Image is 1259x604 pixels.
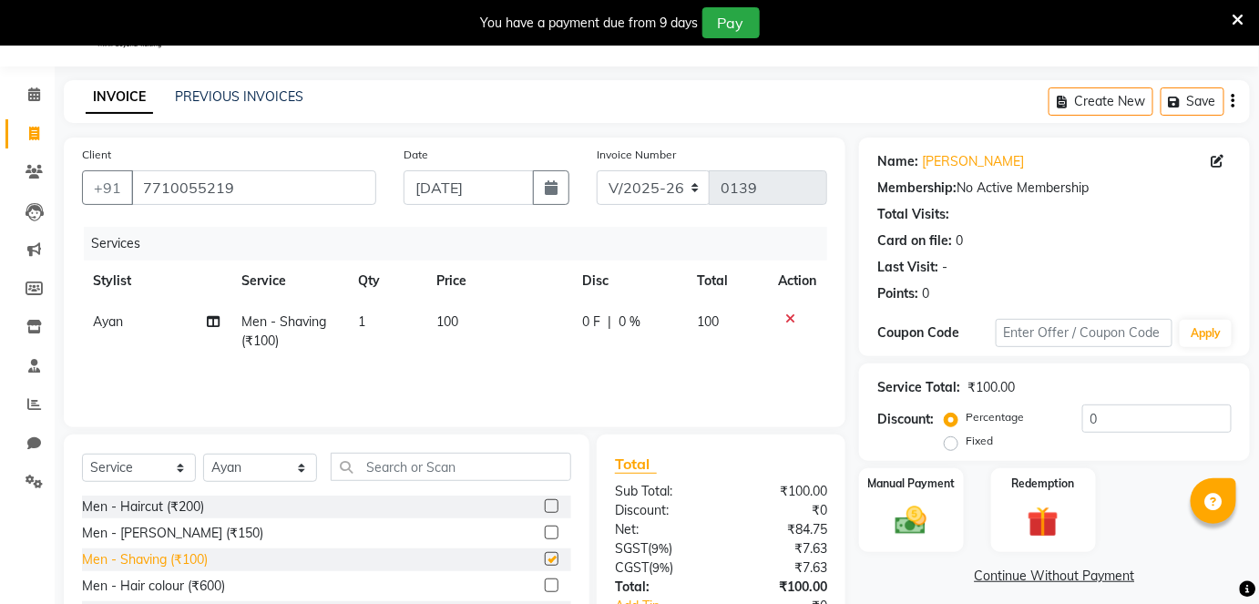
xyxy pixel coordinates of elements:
div: Last Visit: [877,258,938,277]
img: _cash.svg [885,503,937,539]
span: Men - Shaving (₹100) [241,313,326,349]
span: 100 [698,313,720,330]
label: Fixed [966,433,993,449]
span: CGST [615,559,649,576]
th: Service [230,261,348,302]
button: Pay [702,7,760,38]
div: You have a payment due from 9 days [481,14,699,33]
div: Name: [877,152,918,171]
div: Card on file: [877,231,952,251]
th: Disc [571,261,686,302]
span: 1 [359,313,366,330]
div: 0 [956,231,963,251]
div: Coupon Code [877,323,996,343]
th: Action [767,261,827,302]
div: Men - Shaving (₹100) [82,550,208,569]
div: - [942,258,947,277]
th: Total [687,261,767,302]
div: ₹100.00 [721,578,841,597]
div: Discount: [877,410,934,429]
span: 9% [651,541,669,556]
div: ₹7.63 [721,558,841,578]
input: Enter Offer / Coupon Code [996,319,1173,347]
a: [PERSON_NAME] [922,152,1024,171]
div: Men - Haircut (₹200) [82,497,204,517]
div: 0 [922,284,929,303]
button: Apply [1180,320,1232,347]
span: | [608,312,611,332]
button: Create New [1049,87,1153,116]
div: Service Total: [877,378,960,397]
span: 100 [436,313,458,330]
input: Search by Name/Mobile/Email/Code [131,170,376,205]
div: Discount: [601,501,722,520]
button: Save [1161,87,1224,116]
img: _gift.svg [1018,503,1069,542]
div: Net: [601,520,722,539]
div: Membership: [877,179,957,198]
label: Redemption [1012,476,1075,492]
th: Price [425,261,571,302]
div: Men - [PERSON_NAME] (₹150) [82,524,263,543]
label: Percentage [966,409,1024,425]
span: 0 % [619,312,640,332]
label: Manual Payment [867,476,955,492]
div: Services [84,227,841,261]
div: ₹7.63 [721,539,841,558]
span: SGST [615,540,648,557]
a: PREVIOUS INVOICES [175,88,303,105]
span: 9% [652,560,670,575]
div: Sub Total: [601,482,722,501]
div: ( ) [601,539,722,558]
label: Invoice Number [597,147,676,163]
div: ₹84.75 [721,520,841,539]
div: Total Visits: [877,205,949,224]
button: +91 [82,170,133,205]
label: Client [82,147,111,163]
th: Stylist [82,261,230,302]
div: Points: [877,284,918,303]
div: ₹100.00 [967,378,1015,397]
div: Men - Hair colour (₹600) [82,577,225,596]
div: ₹100.00 [721,482,841,501]
a: INVOICE [86,81,153,114]
span: Ayan [93,313,123,330]
label: Date [404,147,428,163]
span: 0 F [582,312,600,332]
span: Total [615,455,657,474]
th: Qty [348,261,426,302]
a: Continue Without Payment [863,567,1246,586]
div: Total: [601,578,722,597]
div: ₹0 [721,501,841,520]
div: No Active Membership [877,179,1232,198]
div: ( ) [601,558,722,578]
input: Search or Scan [331,453,571,481]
